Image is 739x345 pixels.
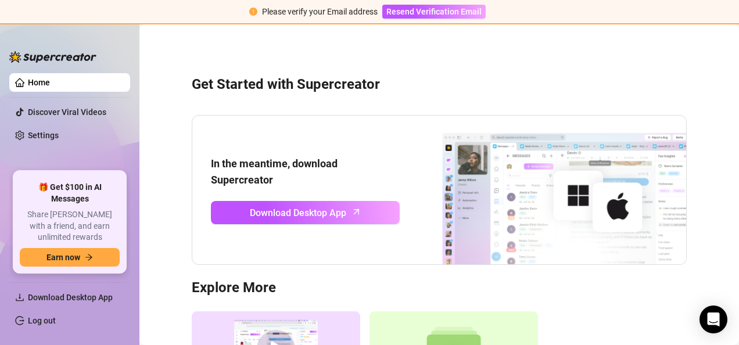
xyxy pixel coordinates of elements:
button: Earn nowarrow-right [20,248,120,267]
div: Open Intercom Messenger [699,306,727,333]
strong: In the meantime, download Supercreator [211,157,338,186]
span: Earn now [46,253,80,262]
span: exclamation-circle [249,8,257,16]
a: Download Desktop Apparrow-up [211,201,400,224]
span: Share [PERSON_NAME] with a friend, and earn unlimited rewards [20,209,120,243]
a: Home [28,78,50,87]
h3: Get Started with Supercreator [192,76,687,94]
div: Please verify your Email address [262,5,378,18]
a: Settings [28,131,59,140]
button: Resend Verification Email [382,5,486,19]
img: logo-BBDzfeDw.svg [9,51,96,63]
span: download [15,293,24,302]
span: Resend Verification Email [386,7,482,16]
span: arrow-up [350,206,363,219]
h3: Explore More [192,279,687,297]
a: Log out [28,316,56,325]
span: Download Desktop App [250,206,346,220]
span: 🎁 Get $100 in AI Messages [20,182,120,204]
a: Discover Viral Videos [28,107,106,117]
img: download app [400,116,686,264]
span: Download Desktop App [28,293,113,302]
span: arrow-right [85,253,93,261]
